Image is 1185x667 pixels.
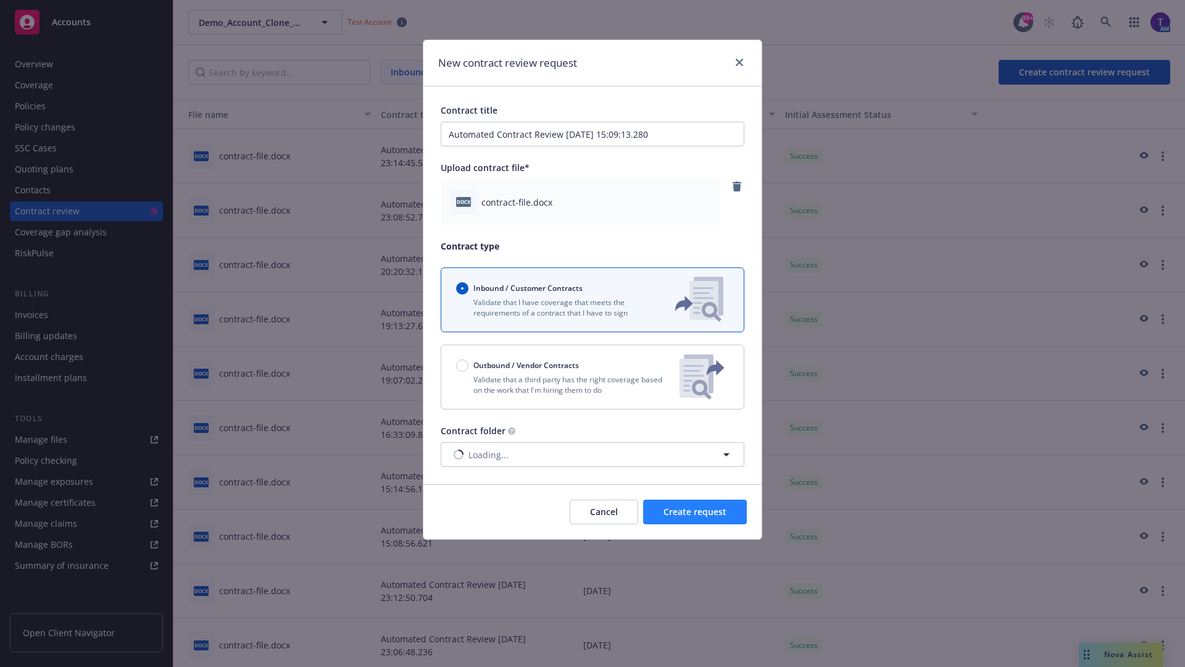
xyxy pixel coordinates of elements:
[441,162,530,174] span: Upload contract file*
[730,179,744,194] a: remove
[481,196,552,209] span: contract-file.docx
[441,442,744,467] button: Loading...
[456,297,655,318] p: Validate that I have coverage that meets the requirements of a contract that I have to sign
[441,345,744,409] button: Outbound / Vendor ContractsValidate that a third party has the right coverage based on the work t...
[441,267,744,332] button: Inbound / Customer ContractsValidate that I have coverage that meets the requirements of a contra...
[590,506,618,518] span: Cancel
[456,282,468,295] input: Inbound / Customer Contracts
[663,506,726,518] span: Create request
[456,359,468,372] input: Outbound / Vendor Contracts
[732,55,747,70] a: close
[441,122,744,146] input: Enter a title for this contract
[456,197,471,206] span: docx
[456,374,670,395] p: Validate that a third party has the right coverage based on the work that I'm hiring them to do
[441,104,497,116] span: Contract title
[643,500,747,524] button: Create request
[441,425,505,437] span: Contract folder
[473,283,583,293] span: Inbound / Customer Contracts
[438,55,577,71] h1: New contract review request
[473,360,579,371] span: Outbound / Vendor Contracts
[468,448,509,461] span: Loading...
[441,240,744,253] p: Contract type
[570,500,638,524] button: Cancel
